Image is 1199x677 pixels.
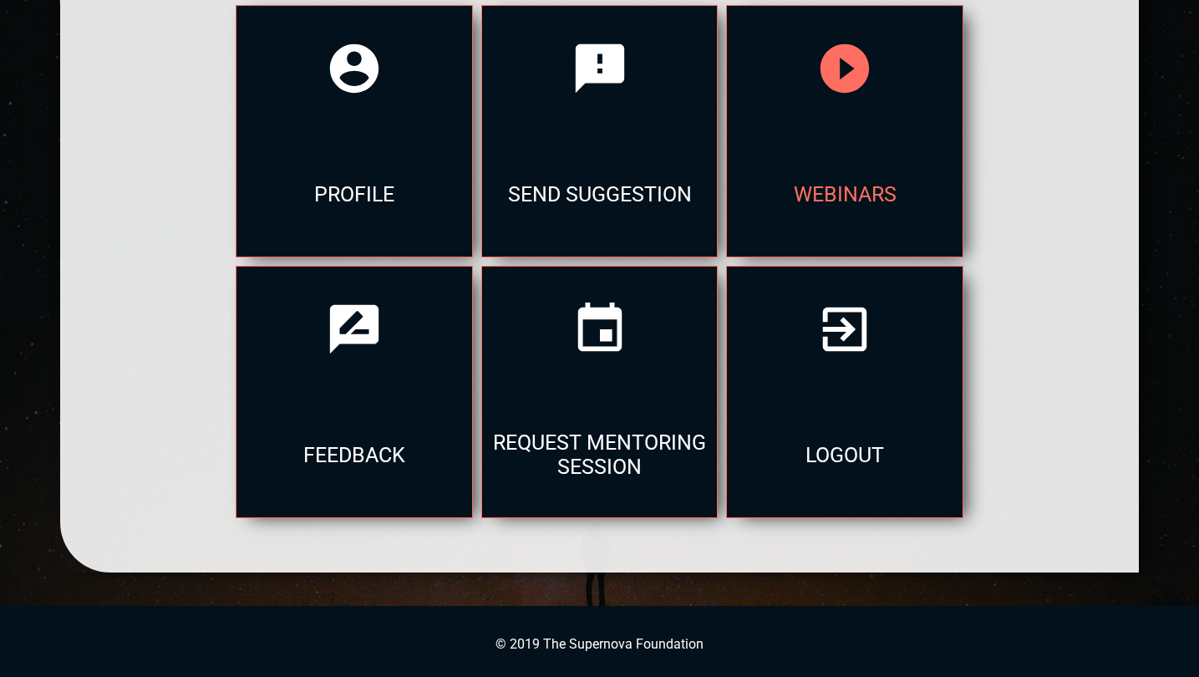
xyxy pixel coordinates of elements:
[727,392,963,517] div: logout
[482,392,718,517] div: Request Mentoring Session
[236,392,472,517] div: feedback
[17,636,1182,652] p: © 2019 The Supernova Foundation
[236,131,472,257] div: profile
[482,131,718,257] div: send suggestion
[727,131,963,257] div: webinars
